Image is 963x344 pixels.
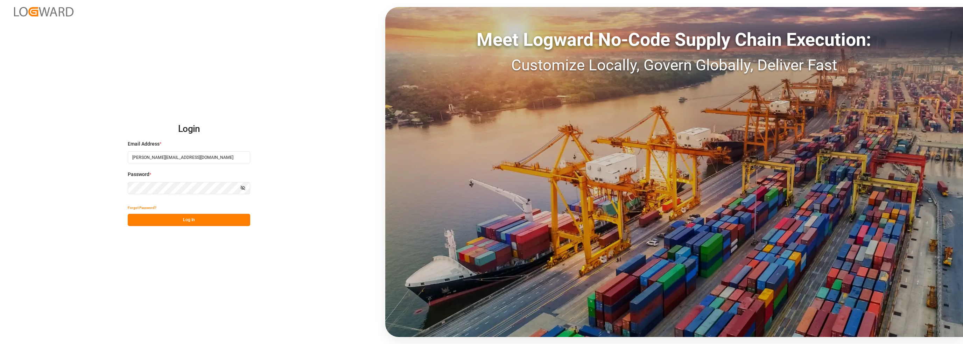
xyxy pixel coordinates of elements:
[128,151,250,163] input: Enter your email
[14,7,73,16] img: Logward_new_orange.png
[128,171,149,178] span: Password
[128,202,156,214] button: Forgot Password?
[385,26,963,54] div: Meet Logward No-Code Supply Chain Execution:
[128,214,250,226] button: Log In
[128,118,250,140] h2: Login
[128,140,160,148] span: Email Address
[385,54,963,77] div: Customize Locally, Govern Globally, Deliver Fast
